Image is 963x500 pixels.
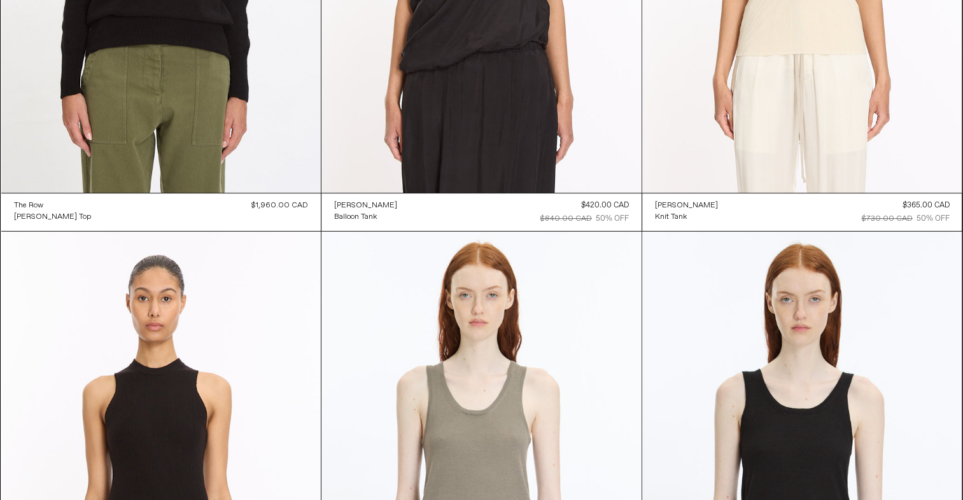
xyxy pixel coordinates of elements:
a: The Row [14,200,91,211]
div: $365.00 CAD [902,200,949,211]
div: [PERSON_NAME] [655,200,718,211]
div: $1,960.00 CAD [251,200,308,211]
a: [PERSON_NAME] [655,200,718,211]
a: Balloon Tank [334,211,397,223]
div: 50% OFF [596,213,629,225]
div: $420.00 CAD [581,200,629,211]
a: [PERSON_NAME] [334,200,397,211]
div: The Row [14,200,43,211]
div: Knit Tank [655,212,687,223]
div: [PERSON_NAME] [334,200,397,211]
div: 50% OFF [916,213,949,225]
div: $730.00 CAD [861,213,912,225]
div: Balloon Tank [334,212,377,223]
a: Knit Tank [655,211,718,223]
a: [PERSON_NAME] Top [14,211,91,223]
div: [PERSON_NAME] Top [14,212,91,223]
div: $840.00 CAD [540,213,592,225]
